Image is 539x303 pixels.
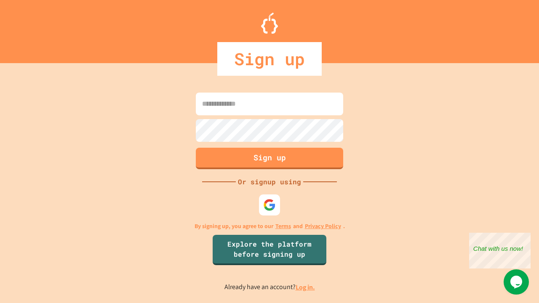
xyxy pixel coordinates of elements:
[305,222,341,231] a: Privacy Policy
[236,177,303,187] div: Or signup using
[296,283,315,292] a: Log in.
[275,222,291,231] a: Terms
[469,233,531,268] iframe: chat widget
[217,42,322,76] div: Sign up
[195,222,345,231] p: By signing up, you agree to our and .
[263,199,276,211] img: google-icon.svg
[261,13,278,34] img: Logo.svg
[224,282,315,292] p: Already have an account?
[196,148,343,169] button: Sign up
[504,269,531,295] iframe: chat widget
[213,235,326,265] a: Explore the platform before signing up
